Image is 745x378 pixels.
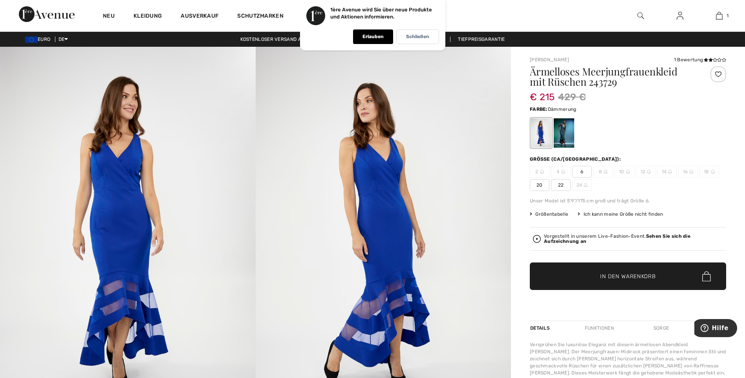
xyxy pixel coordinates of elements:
font: 2 [535,168,538,175]
img: ring-m.svg [668,170,672,174]
iframe: Opens a widget where you can find more information [694,319,737,339]
span: In den Warenkorb [600,272,655,281]
font: 24 [577,182,582,189]
span: Dämmerung [548,106,577,112]
img: ring-m.svg [604,170,608,174]
img: ring-m.svg [540,170,544,174]
span: 22 [551,179,571,191]
img: ring-m.svg [584,183,588,187]
div: Funktionen [578,321,621,335]
span: 20 [530,179,549,191]
img: Durchsuchen Sie die Website [637,11,644,20]
img: ring-m.svg [561,170,565,174]
strong: Sehen Sie sich die Aufzeichnung an [544,233,690,244]
div: Royal Sapphire 163 [531,118,551,148]
font: Ich kann meine Größe nicht finden [584,211,663,217]
p: Schließen [406,34,429,40]
img: ring-m.svg [711,170,715,174]
img: Meine Tasche [716,11,723,20]
a: Tiefpreisgarantie [452,37,511,42]
span: EURO [25,37,53,42]
font: 10 [619,168,624,175]
a: Neu [103,13,115,21]
span: 429 € [558,90,586,104]
div: Vorgestellt in unserem Live-Fashion-Event. [544,234,723,244]
a: Sign In [670,11,690,21]
p: Erlauben [362,34,384,40]
div: Unser Model ist 5'9"/175 cm groß und trägt Größe 6. [530,197,726,204]
div: Twilight [554,118,574,148]
font: 14 [662,168,667,175]
a: 1 [700,11,738,20]
font: 16 [683,168,688,175]
img: Avenida 1ère [19,6,75,22]
div: Details [530,321,552,335]
font: 18 [704,168,709,175]
span: € 215 [530,84,555,103]
font: 4 [556,168,559,175]
a: Schutzmarken [237,13,284,21]
span: 1 [727,12,729,19]
img: Euro [25,37,38,43]
img: Meine Infos [677,11,683,20]
font: 12 [641,168,646,175]
a: Kostenloser Versand ab einem Bestellwert von 130 € [234,37,386,42]
div: Sorge [647,321,676,335]
span: Farbe: [530,106,548,112]
button: In den Warenkorb [530,262,726,290]
img: Sehen Sie sich die Aufzeichnung an [533,235,541,243]
img: ring-m.svg [647,170,651,174]
a: [PERSON_NAME] [530,57,569,62]
h1: Ärmelloses Meerjungfrauenkleid mit Rüschen 243729 [530,66,694,87]
p: 1ère Avenue wird Sie über neue Produkte und Aktionen informieren. [330,7,432,20]
div: Größe (CA/[GEOGRAPHIC_DATA]): [530,156,622,163]
img: ring-m.svg [689,170,693,174]
a: Kleidung [134,13,162,21]
font: 8 [599,168,602,175]
span: 6 [572,166,592,178]
img: ring-m.svg [626,170,630,174]
font: 1 Bewertung [674,57,703,62]
font: Größentabelle [535,211,568,217]
img: Bag.svg [702,272,711,282]
a: Ausverkauf [181,13,218,21]
font: DE [59,37,65,42]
